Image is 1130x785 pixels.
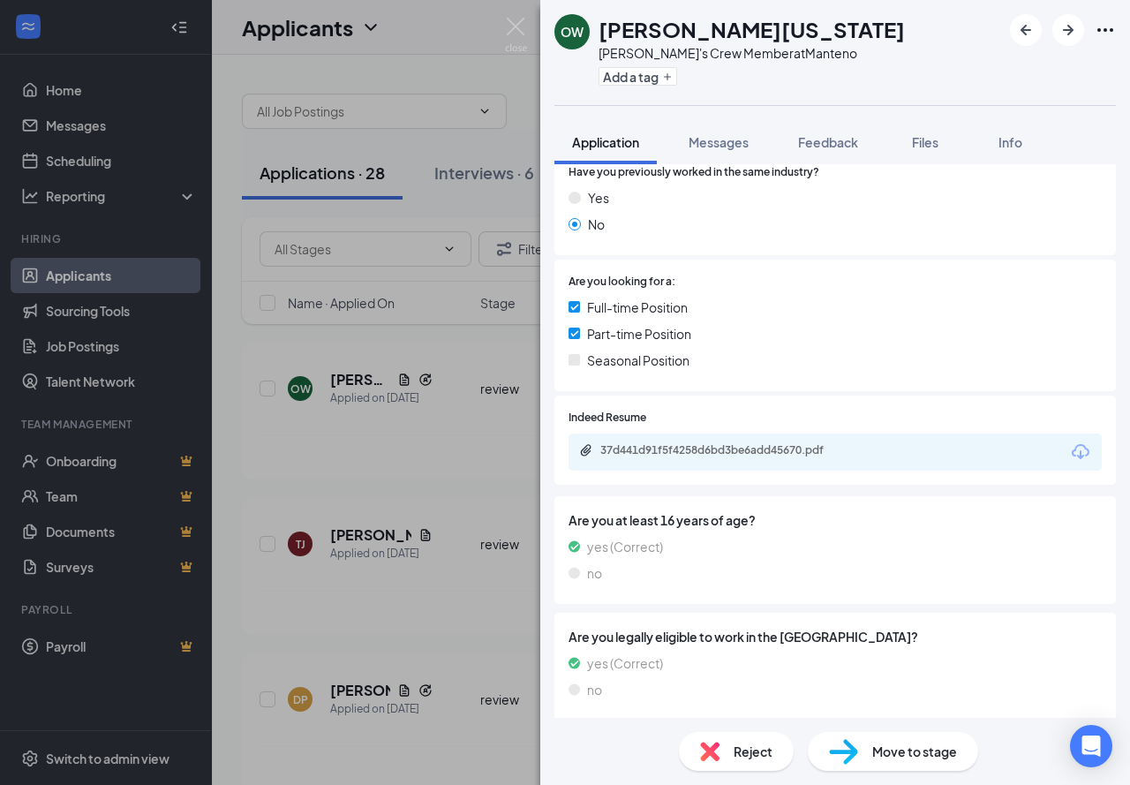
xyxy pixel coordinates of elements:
[912,134,938,150] span: Files
[587,324,691,343] span: Part-time Position
[1058,19,1079,41] svg: ArrowRight
[1095,19,1116,41] svg: Ellipses
[599,44,905,62] div: [PERSON_NAME]'s Crew Member at Manteno
[587,680,602,699] span: no
[587,537,663,556] span: yes (Correct)
[561,23,584,41] div: OW
[579,443,593,457] svg: Paperclip
[734,742,772,761] span: Reject
[569,627,1102,646] span: Are you legally eligible to work in the [GEOGRAPHIC_DATA]?
[1052,14,1084,46] button: ArrowRight
[1015,19,1036,41] svg: ArrowLeftNew
[569,410,646,426] span: Indeed Resume
[1070,442,1091,463] svg: Download
[1010,14,1042,46] button: ArrowLeftNew
[588,188,609,208] span: Yes
[1070,725,1112,767] div: Open Intercom Messenger
[569,164,819,181] span: Have you previously worked in the same industry?
[587,298,688,317] span: Full-time Position
[599,14,905,44] h1: [PERSON_NAME][US_STATE]
[662,72,673,82] svg: Plus
[587,653,663,673] span: yes (Correct)
[798,134,858,150] span: Feedback
[569,510,1102,530] span: Are you at least 16 years of age?
[872,742,957,761] span: Move to stage
[579,443,865,460] a: Paperclip37d441d91f5f4258d6bd3be6add45670.pdf
[600,443,847,457] div: 37d441d91f5f4258d6bd3be6add45670.pdf
[587,563,602,583] span: no
[599,67,677,86] button: PlusAdd a tag
[572,134,639,150] span: Application
[998,134,1022,150] span: Info
[588,215,605,234] span: No
[689,134,749,150] span: Messages
[569,274,675,291] span: Are you looking for a:
[587,351,689,370] span: Seasonal Position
